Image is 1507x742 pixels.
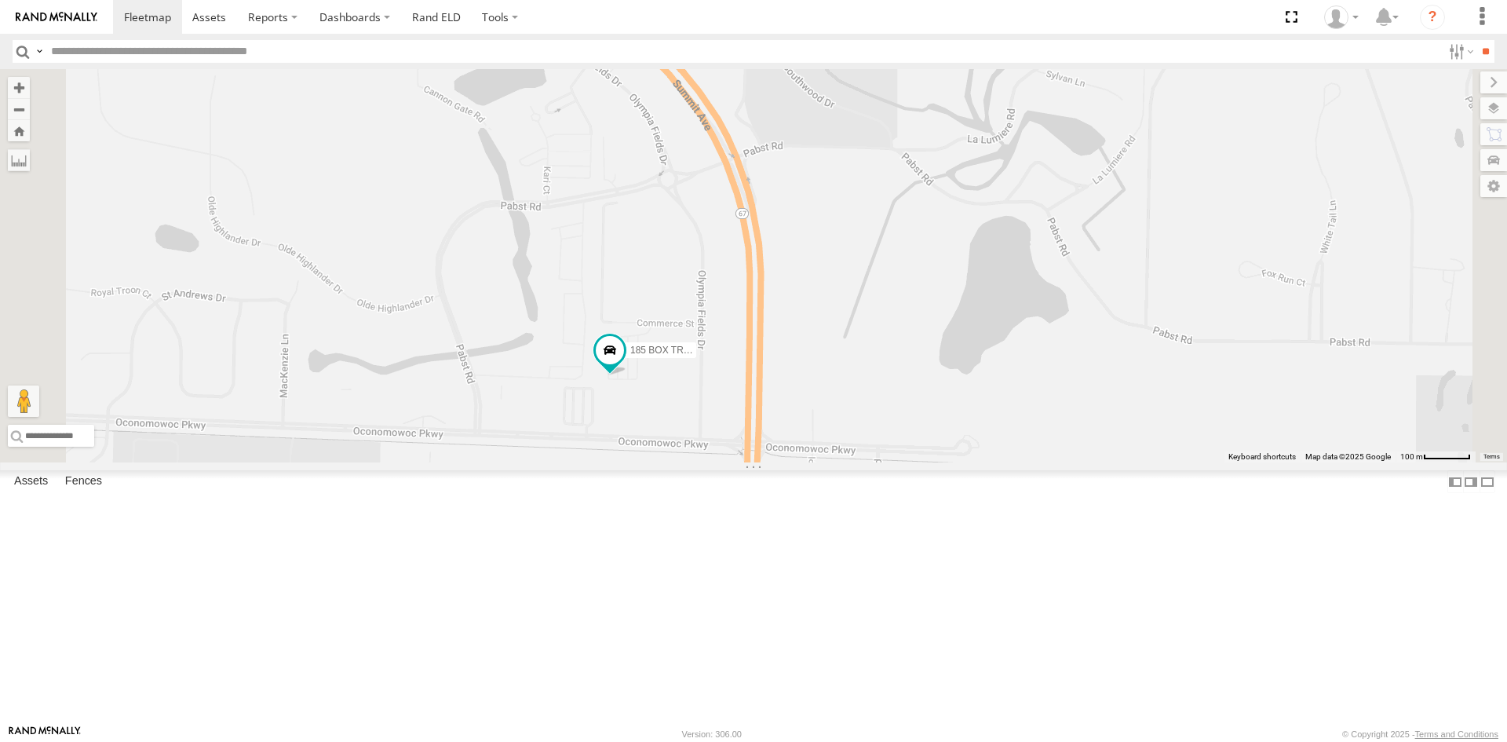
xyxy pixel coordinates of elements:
[8,386,39,417] button: Drag Pegman onto the map to open Street View
[1228,451,1296,462] button: Keyboard shortcuts
[1415,729,1498,739] a: Terms and Conditions
[1480,175,1507,197] label: Map Settings
[682,729,742,739] div: Version: 306.00
[1396,451,1476,462] button: Map Scale: 100 m per 57 pixels
[8,120,30,141] button: Zoom Home
[1319,5,1364,29] div: Brian Weinfurter
[1443,40,1476,63] label: Search Filter Options
[16,12,97,23] img: rand-logo.svg
[1447,470,1463,493] label: Dock Summary Table to the Left
[8,77,30,98] button: Zoom in
[1480,470,1495,493] label: Hide Summary Table
[1420,5,1445,30] i: ?
[8,149,30,171] label: Measure
[1342,729,1498,739] div: © Copyright 2025 -
[6,471,56,493] label: Assets
[8,98,30,120] button: Zoom out
[1305,452,1391,461] span: Map data ©2025 Google
[1463,470,1479,493] label: Dock Summary Table to the Right
[9,726,81,742] a: Visit our Website
[57,471,110,493] label: Fences
[1400,452,1423,461] span: 100 m
[33,40,46,63] label: Search Query
[630,345,703,356] span: 185 BOX TRUCK
[1483,454,1500,460] a: Terms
